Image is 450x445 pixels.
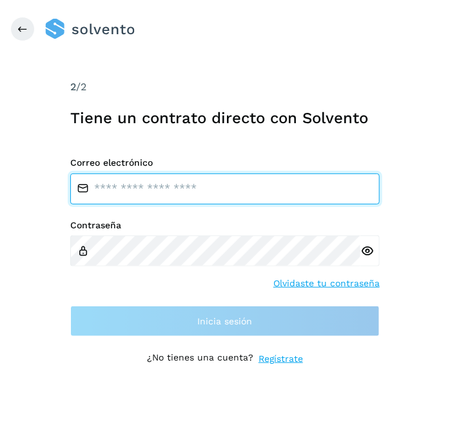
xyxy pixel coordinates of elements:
span: 2 [70,81,76,93]
div: /2 [70,79,380,95]
a: Regístrate [259,352,303,366]
h1: Tiene un contrato directo con Solvento [70,109,380,128]
a: Olvidaste tu contraseña [273,277,380,290]
label: Contraseña [70,220,380,231]
label: Correo electrónico [70,157,380,168]
p: ¿No tienes una cuenta? [147,352,253,366]
button: Inicia sesión [70,306,380,337]
span: Inicia sesión [198,317,253,326]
